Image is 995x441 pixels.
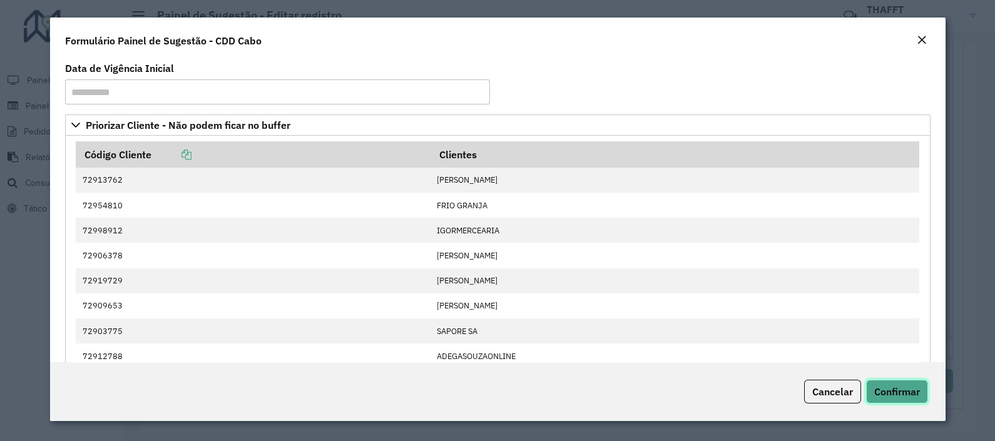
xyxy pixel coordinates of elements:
[431,218,919,243] td: IGORMERCEARIA
[431,168,919,193] td: [PERSON_NAME]
[65,61,174,76] label: Data de Vigência Inicial
[913,33,931,49] button: Close
[76,293,431,318] td: 72909653
[76,218,431,243] td: 72998912
[151,148,191,161] a: Copiar
[804,380,861,403] button: Cancelar
[76,243,431,268] td: 72906378
[76,268,431,293] td: 72919729
[874,385,920,398] span: Confirmar
[76,318,431,343] td: 72903775
[917,35,927,45] em: Fechar
[76,343,431,368] td: 72912788
[431,293,919,318] td: [PERSON_NAME]
[431,343,919,368] td: ADEGASOUZAONLINE
[431,141,919,168] th: Clientes
[431,243,919,268] td: [PERSON_NAME]
[431,193,919,218] td: FRIO GRANJA
[812,385,853,398] span: Cancelar
[431,318,919,343] td: SAPORE SA
[76,168,431,193] td: 72913762
[65,114,931,136] a: Priorizar Cliente - Não podem ficar no buffer
[76,141,431,168] th: Código Cliente
[866,380,928,403] button: Confirmar
[76,193,431,218] td: 72954810
[65,33,262,48] h4: Formulário Painel de Sugestão - CDD Cabo
[86,120,290,130] span: Priorizar Cliente - Não podem ficar no buffer
[431,268,919,293] td: [PERSON_NAME]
